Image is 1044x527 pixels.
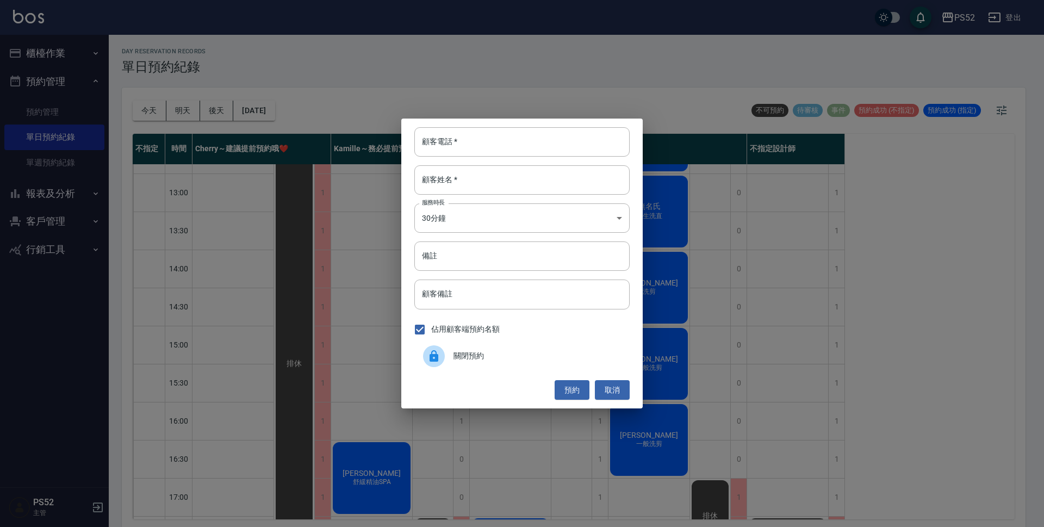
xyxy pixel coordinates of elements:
[595,380,630,400] button: 取消
[422,199,445,207] label: 服務時長
[453,350,621,362] span: 關閉預約
[555,380,589,400] button: 預約
[431,324,500,335] span: 佔用顧客端預約名額
[414,203,630,233] div: 30分鐘
[414,341,630,371] div: 關閉預約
